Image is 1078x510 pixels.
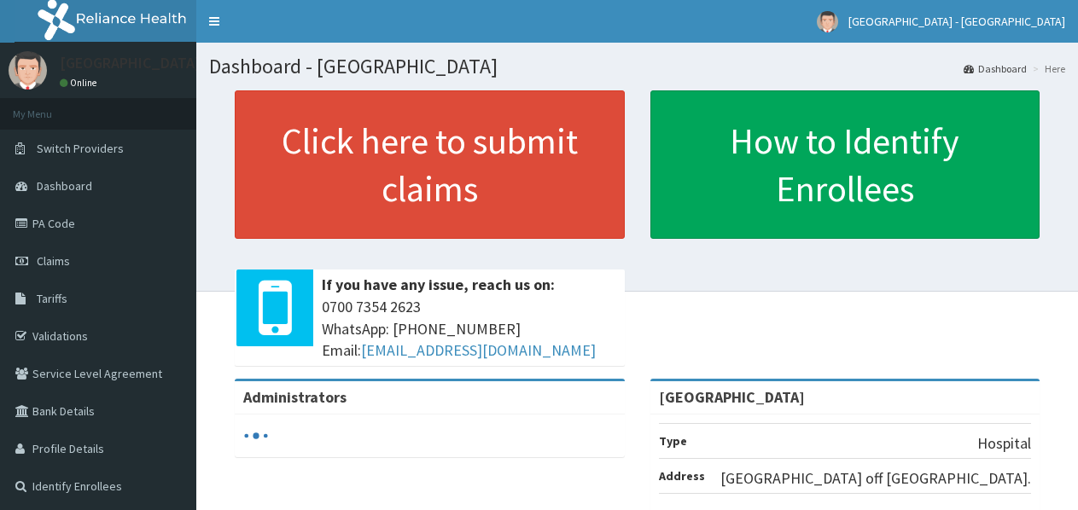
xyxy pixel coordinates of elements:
img: User Image [9,51,47,90]
b: Address [659,468,705,484]
span: [GEOGRAPHIC_DATA] - [GEOGRAPHIC_DATA] [848,14,1065,29]
img: User Image [817,11,838,32]
p: [GEOGRAPHIC_DATA] - [GEOGRAPHIC_DATA] [60,55,353,71]
a: Dashboard [964,61,1027,76]
span: Tariffs [37,291,67,306]
span: Switch Providers [37,141,124,156]
b: If you have any issue, reach us on: [322,275,555,294]
b: Administrators [243,387,347,407]
li: Here [1028,61,1065,76]
h1: Dashboard - [GEOGRAPHIC_DATA] [209,55,1065,78]
strong: [GEOGRAPHIC_DATA] [659,387,805,407]
a: [EMAIL_ADDRESS][DOMAIN_NAME] [361,340,596,360]
a: Click here to submit claims [235,90,625,239]
a: How to Identify Enrollees [650,90,1040,239]
span: Claims [37,253,70,269]
p: Hospital [977,432,1031,455]
p: [GEOGRAPHIC_DATA] off [GEOGRAPHIC_DATA]. [720,467,1031,490]
span: Dashboard [37,178,92,194]
a: Online [60,77,101,89]
span: 0700 7354 2623 WhatsApp: [PHONE_NUMBER] Email: [322,296,616,362]
svg: audio-loading [243,423,269,449]
b: Type [659,433,687,449]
